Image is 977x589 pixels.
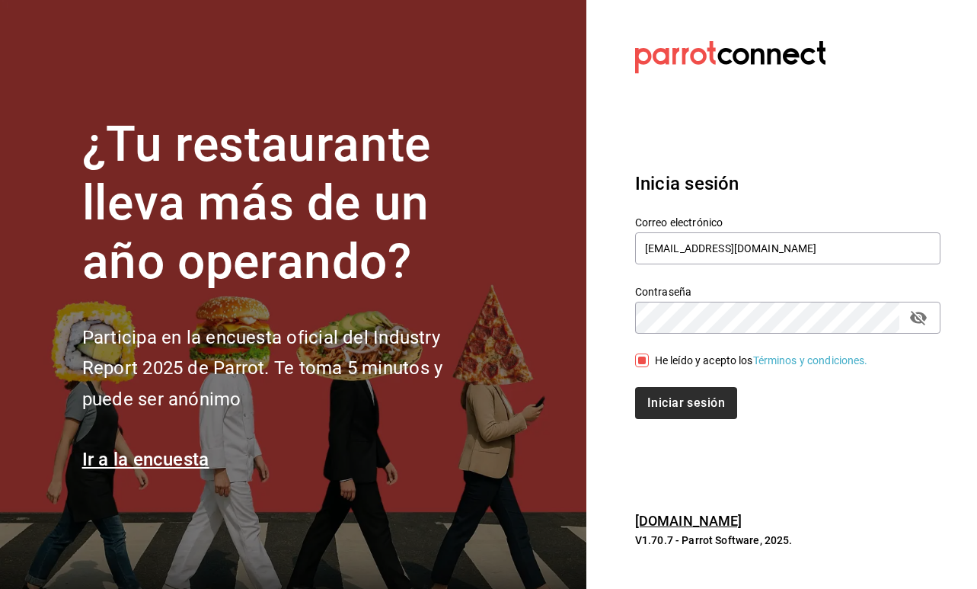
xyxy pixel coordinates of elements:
label: Correo electrónico [635,217,940,228]
a: Términos y condiciones. [753,354,868,367]
h2: Participa en la encuesta oficial del Industry Report 2025 de Parrot. Te toma 5 minutos y puede se... [82,322,493,415]
button: passwordField [905,305,931,331]
label: Contraseña [635,286,940,297]
h3: Inicia sesión [635,170,940,197]
a: Ir a la encuesta [82,449,209,470]
input: Ingresa tu correo electrónico [635,232,940,264]
h1: ¿Tu restaurante lleva más de un año operando? [82,116,493,291]
a: [DOMAIN_NAME] [635,513,742,529]
button: Iniciar sesión [635,387,737,419]
div: He leído y acepto los [655,353,868,369]
p: V1.70.7 - Parrot Software, 2025. [635,533,940,548]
